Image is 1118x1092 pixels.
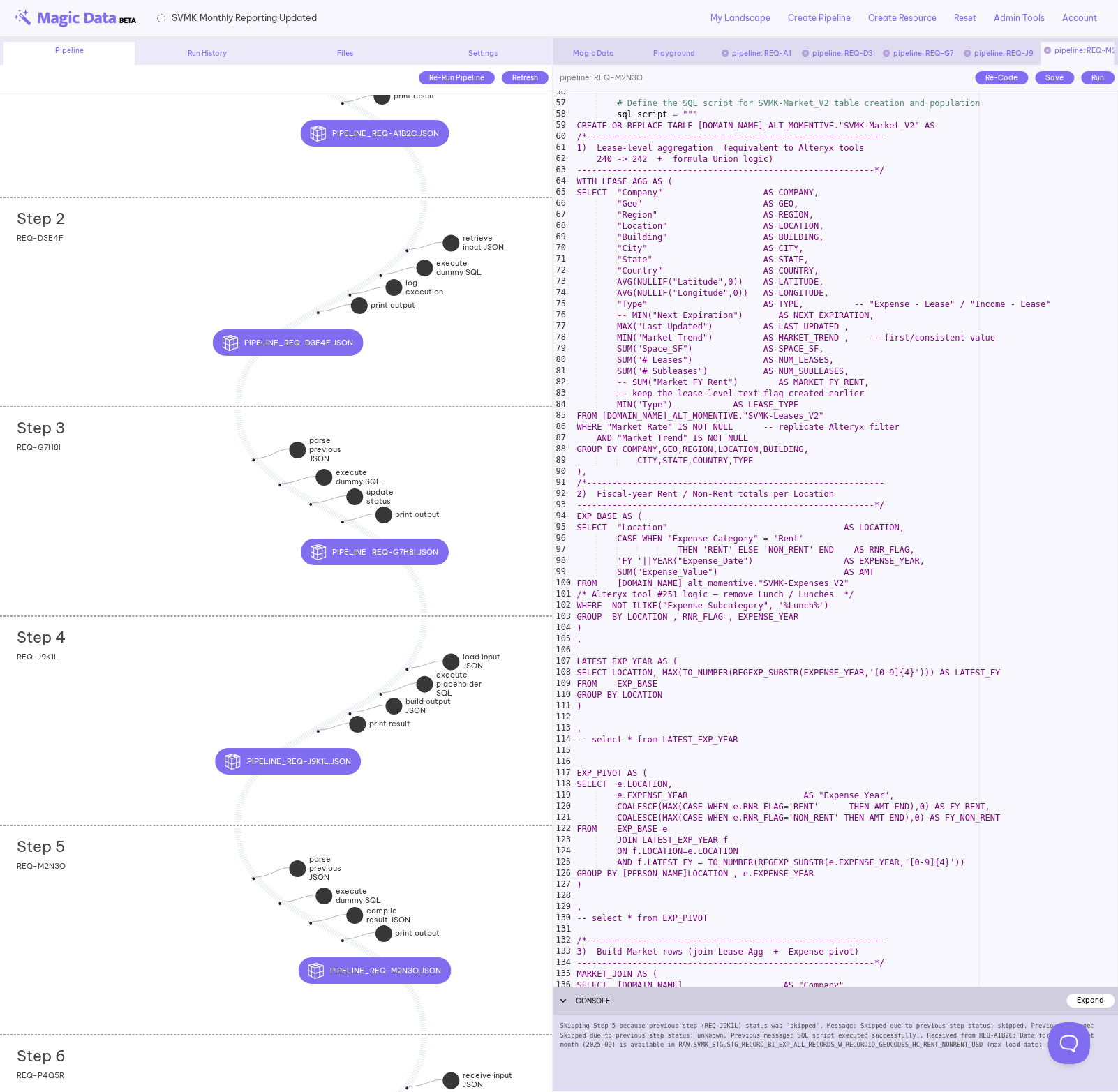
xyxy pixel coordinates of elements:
[553,388,567,399] div: 83
[375,539,522,565] div: pipeline_REQ-G7H8I.json
[553,120,567,131] div: 59
[1066,994,1115,1007] div: Expand
[553,98,567,109] div: 57
[553,745,573,756] div: 115
[553,477,567,488] div: 91
[553,835,573,846] div: 123
[553,957,573,968] div: 134
[553,109,567,120] div: 58
[553,209,567,220] div: 67
[436,258,482,277] strong: execute dummy SQL
[309,854,341,882] strong: parse previous JSON
[408,248,478,267] div: retrieve input JSON
[553,768,573,779] div: 117
[553,611,573,622] div: 103
[556,48,630,59] div: Magic Data
[553,366,567,377] div: 81
[553,377,567,388] div: 82
[553,812,573,823] div: 121
[798,48,872,59] div: pipeline: REQ-D3E4F
[312,502,382,521] div: update status
[375,957,527,984] div: pipeline_REQ-M2N3O.json
[553,220,567,232] div: 68
[553,65,643,91] div: pipeline: REQ-M2N3O
[366,487,394,506] strong: update status
[553,276,567,287] div: 73
[553,902,573,913] div: 129
[553,868,573,879] div: 126
[553,1015,1118,1091] div: Skipping Step 5 because previous step (REQ-J9K1L) status was 'skipped'. Message: Skipped due to p...
[868,12,937,24] a: Create Resource
[553,343,567,354] div: 79
[553,522,567,533] div: 95
[17,651,59,661] span: REQ-J9K1L
[405,278,443,297] strong: log execution
[255,458,325,485] div: parse previous JSON
[281,902,351,920] div: execute dummy SQL
[718,48,792,59] div: pipeline: REQ-A1B2C
[553,634,573,645] div: 105
[553,421,567,433] div: 86
[553,142,567,154] div: 61
[1062,12,1097,24] a: Account
[553,198,567,209] div: 66
[553,924,573,935] div: 131
[553,689,573,701] div: 110
[312,921,382,939] div: compile result JSON
[553,801,573,812] div: 120
[553,555,567,567] div: 98
[216,748,361,775] button: pipeline_REQ-J9K1L.json
[369,719,410,728] strong: print result
[553,790,573,801] div: 119
[553,946,573,957] div: 133
[553,254,567,265] div: 71
[351,712,421,730] div: build output JSON
[553,600,573,611] div: 102
[17,232,64,242] span: REQ-D3E4F
[1035,71,1074,84] div: Save
[395,928,440,938] strong: print output
[213,329,363,356] button: pipeline_REQ-D3E4F.json
[553,533,567,544] div: 96
[351,293,421,311] div: log execution
[553,444,567,455] div: 88
[553,879,573,890] div: 127
[1048,1022,1090,1064] iframe: Toggle Customer Support
[553,567,567,578] div: 99
[301,539,448,565] button: pipeline_REQ-G7H8I.json
[17,419,65,437] h2: Step 3
[553,890,573,902] div: 128
[553,488,567,500] div: 92
[553,544,567,555] div: 97
[553,187,567,198] div: 65
[408,667,478,685] div: load input JSON
[994,12,1045,24] a: Admin Tools
[14,9,136,27] img: beta-logo.png
[553,622,573,634] div: 104
[172,11,317,24] span: SVMK Monthly Reporting Updated
[1041,42,1115,65] div: pipeline: REQ-M2N3O
[553,823,573,835] div: 122
[553,734,573,745] div: 114
[553,667,573,678] div: 108
[553,354,567,366] div: 80
[710,12,770,24] a: My Landscape
[17,209,65,227] h2: Step 2
[553,968,573,980] div: 135
[17,442,61,451] span: REQ-G7H8I
[553,980,573,991] div: 136
[553,87,567,98] div: 56
[463,652,500,671] strong: load input JSON
[553,455,567,466] div: 89
[553,232,567,243] div: 69
[17,860,66,870] span: REQ-M2N3O
[3,42,135,65] div: Pipeline
[417,48,549,59] div: Settings
[553,589,573,600] div: 101
[954,12,976,24] a: Reset
[553,332,567,343] div: 78
[319,729,380,746] div: print result
[343,520,408,537] div: print output
[788,12,851,24] a: Create Pipeline
[142,48,273,59] div: Run History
